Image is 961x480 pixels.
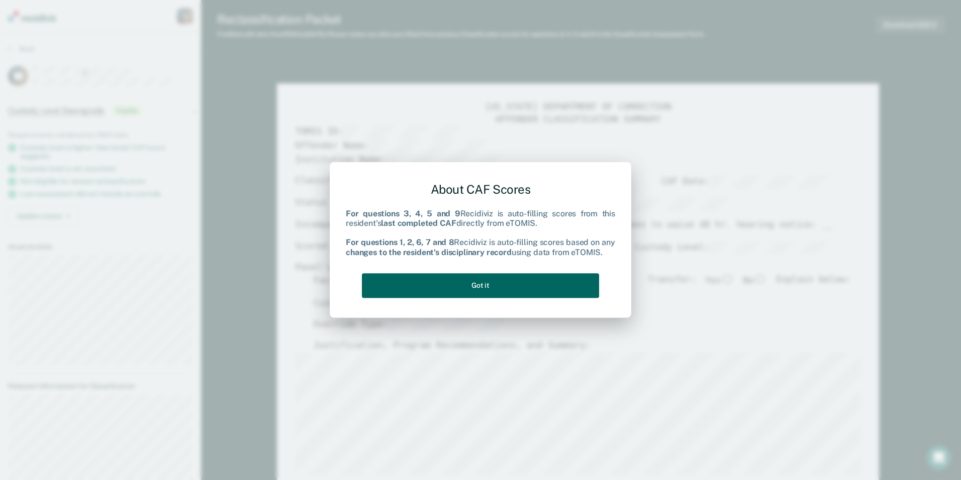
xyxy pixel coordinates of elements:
div: Recidiviz is auto-filling scores from this resident's directly from eTOMIS. Recidiviz is auto-fil... [346,209,615,257]
div: About CAF Scores [346,174,615,205]
b: For questions 3, 4, 5 and 9 [346,209,460,218]
b: last completed CAF [381,218,456,228]
button: Got it [362,273,599,298]
b: For questions 1, 2, 6, 7 and 8 [346,238,454,248]
b: changes to the resident's disciplinary record [346,248,512,257]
